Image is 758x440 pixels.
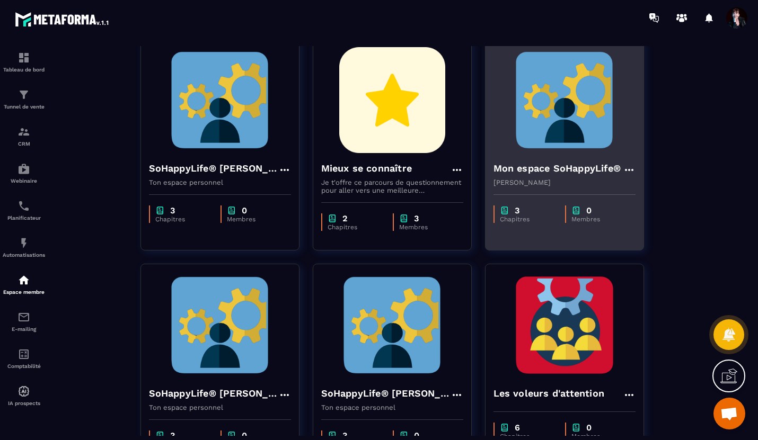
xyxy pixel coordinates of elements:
p: 3 [515,205,519,215]
p: Membres [399,223,453,231]
img: formation-background [149,272,291,378]
img: formation-background [493,272,636,378]
img: chapter [155,205,165,215]
p: Espace membre [3,289,45,295]
img: formation [17,125,30,138]
img: formation-background [149,47,291,153]
img: chapter [399,213,409,223]
img: automations [17,385,30,398]
p: Je t'offre ce parcours de questionnement pour aller vers une meilleure connaissance de toi et de ... [321,178,463,194]
a: formation-backgroundMieux se connaîtreJe t'offre ce parcours de questionnement pour aller vers un... [313,39,485,264]
p: Membres [571,433,625,440]
p: 3 [170,205,175,215]
p: Ton espace personnel [149,403,291,411]
p: Planificateur [3,215,45,221]
p: Membres [571,215,625,223]
img: logo [15,10,110,29]
p: Chapitres [500,433,554,440]
img: chapter [571,205,581,215]
img: chapter [328,213,337,223]
p: [PERSON_NAME] [493,178,636,186]
p: CRM [3,141,45,147]
p: Membres [227,215,280,223]
p: E-mailing [3,326,45,332]
h4: Les voleurs d'attention [493,386,605,401]
img: chapter [500,423,509,433]
img: formation-background [493,47,636,153]
h4: SoHappyLife® [PERSON_NAME] [321,386,451,401]
h4: SoHappyLife® [PERSON_NAME] [149,161,278,176]
a: automationsautomationsAutomatisations [3,229,45,266]
p: Comptabilité [3,363,45,369]
a: formationformationCRM [3,118,45,155]
p: Automatisations [3,252,45,258]
a: Ouvrir le chat [713,398,745,429]
img: automations [17,274,30,286]
img: automations [17,237,30,249]
img: accountant [17,348,30,361]
img: chapter [500,205,509,215]
a: formation-backgroundMon espace SoHappyLife®[PERSON_NAME]chapter3Chapitreschapter0Membres [485,39,657,264]
a: automationsautomationsWebinaire [3,155,45,192]
h4: Mon espace SoHappyLife® [493,161,621,176]
p: Chapitres [328,223,382,231]
p: IA prospects [3,400,45,406]
p: Chapitres [155,215,210,223]
a: formationformationTunnel de vente [3,80,45,118]
p: Tunnel de vente [3,104,45,110]
img: email [17,311,30,324]
a: formationformationTableau de bord [3,43,45,80]
a: accountantaccountantComptabilité [3,340,45,377]
a: schedulerschedulerPlanificateur [3,192,45,229]
p: 2 [342,213,347,223]
p: 6 [515,423,520,433]
img: scheduler [17,200,30,212]
img: chapter [227,205,236,215]
h4: Mieux se connaître [321,161,412,176]
img: automations [17,163,30,175]
p: Chapitres [500,215,554,223]
p: 0 [586,423,592,433]
img: formation [17,88,30,101]
a: emailemailE-mailing [3,303,45,340]
p: Ton espace personnel [149,178,291,186]
p: 0 [586,205,592,215]
img: chapter [571,423,581,433]
a: formation-backgroundSoHappyLife® [PERSON_NAME]Ton espace personnelchapter3Chapitreschapter0Membres [140,39,313,264]
p: 0 [242,205,247,215]
a: automationsautomationsEspace membre [3,266,45,303]
img: formation-background [321,47,463,153]
img: formation [17,51,30,64]
p: Tableau de bord [3,67,45,73]
img: formation-background [321,272,463,378]
h4: SoHappyLife® [PERSON_NAME] [149,386,278,401]
p: Webinaire [3,178,45,184]
p: 3 [414,213,419,223]
p: Ton espace personnel [321,403,463,411]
